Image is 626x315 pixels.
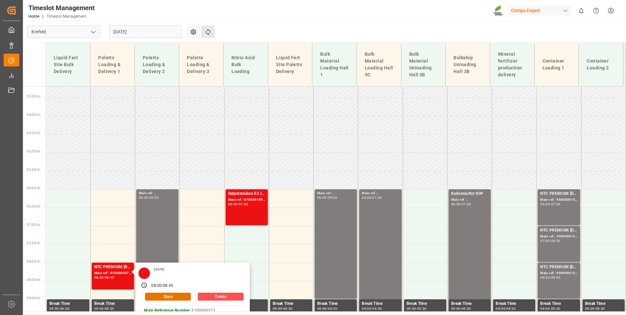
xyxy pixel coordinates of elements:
div: NTC PREMIUM [DATE] 25kg (x42) INT; [540,191,577,197]
div: 09:30 [462,307,471,310]
div: Break Time [540,301,577,307]
div: 07:00 [239,203,248,206]
div: Bulkship Unloading Hall 3B [451,52,485,78]
div: Main ref : , [362,191,399,196]
div: Main ref : 6100001093, 2000001003; [228,197,265,203]
p: - 6100000373 [144,308,241,314]
span: 08:30 Hr [27,278,40,282]
div: Liquid Fert Site Bulk Delivery [51,52,85,78]
div: 06:00 [139,196,148,199]
button: Compo Expert [508,4,574,17]
div: 08:00 [540,276,550,279]
span: 08:00 Hr [27,260,40,263]
div: Kaliumsulfat SOP [451,191,488,197]
div: 09:00 [362,307,371,310]
div: - [505,307,506,310]
div: - [550,239,551,242]
div: 09:00 [317,307,327,310]
div: [DATE] [152,267,167,272]
div: Break Time [317,301,354,307]
span: 07:30 Hr [27,241,40,245]
button: Help Center [589,3,603,18]
span: 09:00 Hr [27,296,40,300]
div: Main ref : 6100000373, 2000000192;2000000168; 2000000192; [94,270,131,276]
span: 05:00 Hr [27,150,40,153]
div: 06:00 [451,203,461,206]
div: - [148,196,149,199]
div: 09:30 [551,307,561,310]
img: Screenshot%202023-09-29%20at%2010.02.21.png_1712312052.png [493,5,504,16]
div: Main ref : 4500000157, 2000000004; [540,270,577,276]
div: - [327,307,328,310]
div: 09:00 [496,307,505,310]
div: Container Loading 2 [584,55,618,74]
span: 06:30 Hr [27,205,40,208]
div: - [371,307,372,310]
div: Main ref : 4500000155, 2000000004; [540,234,577,239]
span: 04:00 Hr [27,113,40,117]
div: 08:45 [105,276,114,279]
div: 09:30 [596,307,605,310]
div: Break Time [451,301,488,307]
div: 08:00 [551,239,561,242]
div: Break Time [585,301,622,307]
div: 09:00 [94,307,104,310]
div: Paletts Loading & Delivery 2 [140,52,174,78]
div: 09:00 [273,307,282,310]
div: Main ref : 4500000156, 2000000004; [540,197,577,203]
div: - [104,307,105,310]
div: Break Time [362,301,399,307]
button: Open [145,293,191,301]
div: 09:30 [60,307,69,310]
button: open menu [88,27,98,37]
div: Main ref : , [451,197,488,203]
div: Break Time [273,301,310,307]
div: 09:00 [407,307,416,310]
div: Container Loading 1 [540,55,574,74]
span: 04:30 Hr [27,131,40,135]
div: 06:00 [228,203,238,206]
div: 08:00 [151,283,162,289]
div: 09:00 [551,276,561,279]
div: Nitric Acid Bulk Loading [229,52,263,78]
div: Break Time [496,301,533,307]
div: - [594,307,595,310]
div: - [282,307,283,310]
div: 06:00 [317,196,327,199]
div: 09:00 [328,196,337,199]
div: Bulk Material Loading Hall 3C [362,48,396,81]
div: 07:00 [551,203,561,206]
button: show 0 new notifications [574,3,589,18]
div: Bulk Material Loading Hall 1 [318,48,351,81]
div: Salpetersäure 53 lose; [228,191,265,197]
div: - [416,307,417,310]
div: Main ref : , [139,191,176,196]
div: NTC PREMIUM [DATE] 25kg (x42) INT; [540,227,577,234]
div: 06:00 [362,196,371,199]
a: Home [28,14,39,19]
div: NTC PREMIUM [DATE] 50kg (x25) INT MTO; [94,264,131,270]
div: - [59,307,60,310]
div: - [461,203,462,206]
div: Break Time [49,301,87,307]
div: Main ref : , [317,191,354,196]
div: 09:00 [49,307,59,310]
div: 09:00 [149,196,159,199]
div: - [550,307,551,310]
input: DD.MM.YYYY [109,26,182,38]
div: - [371,196,372,199]
div: - [162,283,163,289]
div: 09:30 [372,307,382,310]
div: - [104,276,105,279]
div: Break Time [94,301,131,307]
div: NTC PREMIUM [DATE] 25kg (x42) INT; [540,264,577,270]
input: Type to search/select [28,26,100,38]
strong: Main Reference Number [144,308,190,313]
div: 21:00 [462,203,471,206]
div: - [237,203,238,206]
div: Bulk Material Unloading Hall 3B [407,48,440,81]
div: 09:00 [540,307,550,310]
div: Paletts Loading & Delivery 3 [184,52,218,78]
div: Paletts Loading & Delivery 1 [96,52,129,78]
span: 06:00 Hr [27,186,40,190]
